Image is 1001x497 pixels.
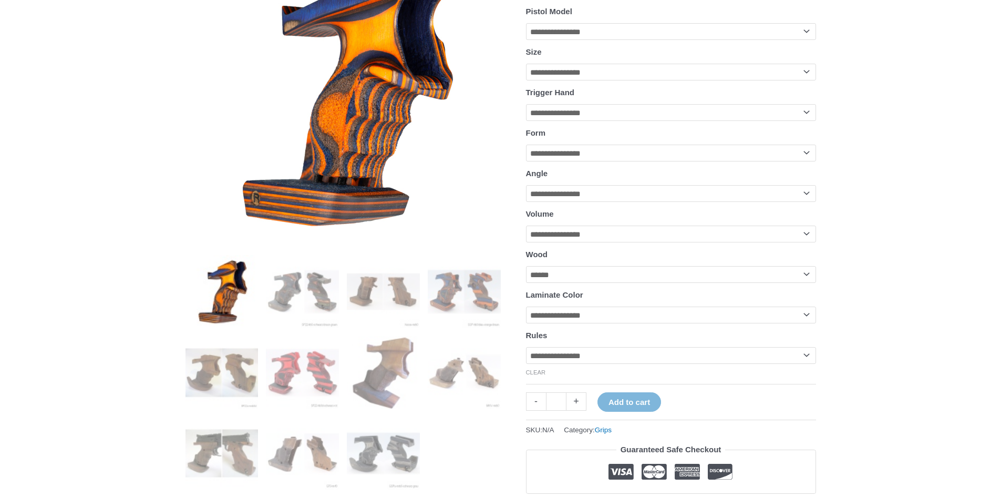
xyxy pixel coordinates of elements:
label: Laminate Color [526,290,583,299]
label: Size [526,47,542,56]
img: Rink Grip for Sport Pistol - Image 6 [266,336,339,409]
img: Rink Grip for Sport Pistol - Image 11 [347,417,420,490]
a: - [526,392,546,411]
a: + [566,392,586,411]
input: Product quantity [546,392,566,411]
img: Rink Grip for Sport Pistol - Image 7 [347,336,420,409]
legend: Guaranteed Safe Checkout [616,442,726,457]
span: SKU: [526,423,554,437]
span: N/A [542,426,554,434]
img: Rink Grip for Sport Pistol - Image 4 [428,255,501,328]
label: Trigger Hand [526,88,575,97]
img: Rink Grip for Sport Pistol - Image 9 [185,417,259,490]
label: Volume [526,209,554,218]
label: Wood [526,250,548,259]
img: Rink Grip for Sport Pistol - Image 5 [185,336,259,409]
img: Rink Grip for Sport Pistol [185,255,259,328]
button: Add to cart [597,392,661,412]
img: Rink Grip for Sport Pistol - Image 3 [347,255,420,328]
a: Clear options [526,369,546,376]
a: Grips [595,426,612,434]
label: Rules [526,331,548,340]
img: Rink Grip for Sport Pistol - Image 2 [266,255,339,328]
span: Category: [564,423,612,437]
label: Pistol Model [526,7,572,16]
label: Form [526,128,546,137]
label: Angle [526,169,548,178]
img: Rink Grip for Sport Pistol - Image 10 [266,417,339,490]
img: Rink Sport Pistol Grip [428,336,501,409]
